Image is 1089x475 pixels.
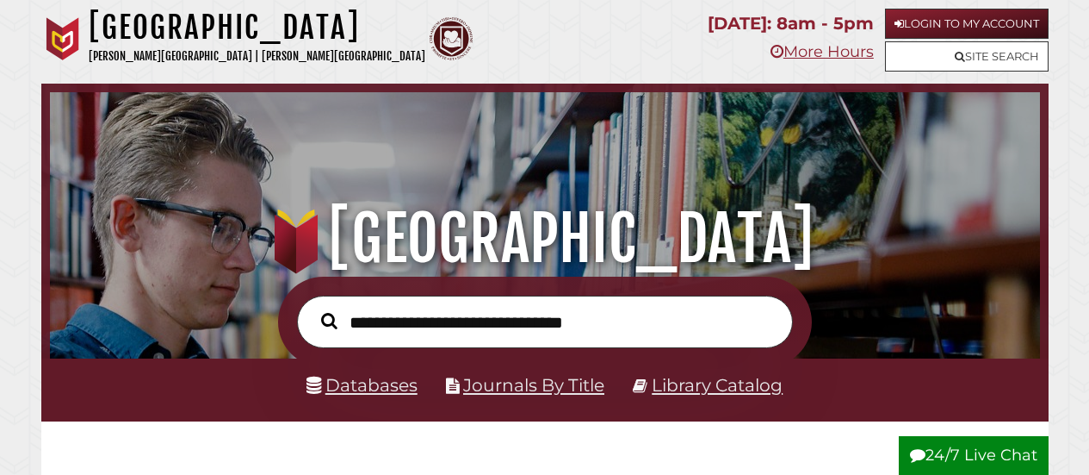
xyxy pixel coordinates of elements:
[885,9,1049,39] a: Login to My Account
[430,17,473,60] img: Calvin Theological Seminary
[89,9,425,47] h1: [GEOGRAPHIC_DATA]
[65,201,1023,277] h1: [GEOGRAPHIC_DATA]
[708,9,874,39] p: [DATE]: 8am - 5pm
[321,312,337,329] i: Search
[41,17,84,60] img: Calvin University
[306,374,418,396] a: Databases
[89,47,425,66] p: [PERSON_NAME][GEOGRAPHIC_DATA] | [PERSON_NAME][GEOGRAPHIC_DATA]
[770,42,874,61] a: More Hours
[463,374,604,396] a: Journals By Title
[885,41,1049,72] a: Site Search
[652,374,783,396] a: Library Catalog
[312,309,346,334] button: Search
